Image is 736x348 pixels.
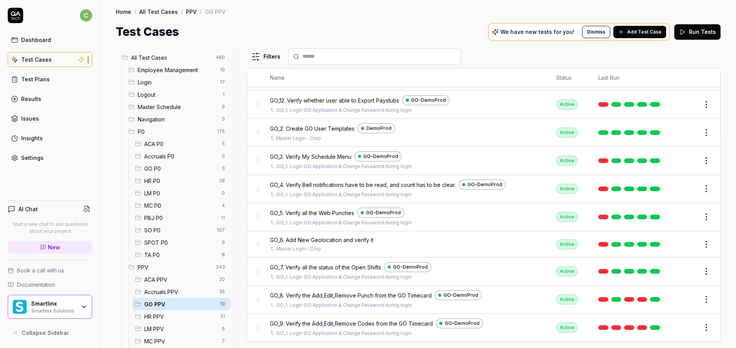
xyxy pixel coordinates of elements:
[247,314,720,341] tr: GO_9. Verify the Add,Edit,Remove Codes from the GO TimecardGO-DemoProdGO_1. Login GO Application ...
[219,336,228,346] span: 7
[216,275,228,284] span: 20
[582,26,610,38] button: Dismiss
[144,251,217,259] span: TA P0
[556,128,578,138] div: Active
[217,65,228,74] span: 10
[138,66,215,74] span: Employee Management
[217,299,228,309] span: 13
[138,91,217,99] span: Logout
[216,176,228,185] span: 28
[366,209,401,216] span: GO-DemoProd
[200,8,202,15] div: /
[138,115,217,123] span: Navigation
[132,298,231,310] div: Drag to reorderGO PPV13
[276,302,412,309] a: GO_1. Login GO Application & Change Password during login
[270,124,354,133] span: GO_2. Create GO User Templates
[132,212,231,224] div: Drag to reorderPBJ P011
[80,9,92,22] span: c
[270,153,351,161] span: GO_3. Verify My Schedule Menu
[17,281,55,289] span: Documentation
[270,209,354,217] span: GO_5. Verify all the Web Punches
[276,191,412,198] a: GO_1. Login GO Application & Change Password during login
[556,99,578,109] div: Active
[132,286,231,298] div: Drag to reorderAccruals PPV35
[556,212,578,222] div: Active
[613,26,666,38] button: Add Test Case
[276,107,412,114] a: GO_1. Login GO Application & Change Password during login
[8,150,92,165] a: Settings
[131,54,211,62] span: All Test Cases
[219,188,228,198] span: 0
[276,163,412,170] a: GO_1. Login GO Application & Change Password during login
[246,49,285,64] button: Filters
[19,205,38,213] h4: AI Chat
[21,114,39,123] div: Issues
[674,24,721,40] button: Run Tests
[219,250,228,259] span: 8
[8,241,92,254] a: New
[219,139,228,148] span: 5
[247,231,720,257] tr: GO_6. Add New Geolocation and verify itMaster Login - CorpActive
[247,203,720,231] tr: GO_5. Verify all the Web PunchesGO-DemoProdGO_1. Login GO Application & Change Password during lo...
[21,154,44,162] div: Settings
[8,52,92,67] a: Test Cases
[132,224,231,236] div: Drag to reorderSO P0107
[132,236,231,249] div: Drag to reorderSPOT P09
[132,323,231,335] div: Drag to reorderLM PPV6
[219,238,228,247] span: 9
[270,263,381,271] span: GO_7. Verify all the status of the Open Shifts
[213,53,228,62] span: 480
[276,274,412,281] a: GO_1. Login GO Application & Change Password during login
[8,281,92,289] a: Documentation
[139,8,178,15] a: All Test Cases
[468,181,502,188] span: GO-DemoProd
[459,180,506,190] a: GO-DemoProd
[144,140,217,148] span: ACA P0
[132,310,231,323] div: Drag to reorderHR PPV31
[402,95,449,105] a: GO-DemoProd
[132,150,231,162] div: Drag to reorderAccruals P00
[17,266,64,274] span: Book a call with us
[21,55,52,64] div: Test Cases
[276,245,321,252] a: Master Login - Corp
[144,189,217,197] span: LM P0
[357,208,404,218] a: GO-DemoProd
[21,95,41,103] div: Results
[13,300,27,314] img: Smartlinx Logo
[31,300,76,307] div: Smartlinx
[116,23,179,40] h1: Test Cases
[276,219,412,226] a: GO_1. Login GO Application & Change Password during login
[213,262,228,272] span: 243
[144,177,214,185] span: HR P0
[445,320,479,327] span: GO-DemoProd
[132,199,231,212] div: Drag to reorderMC P04
[138,103,217,111] span: Master Schedule
[144,165,217,173] span: GO P0
[8,266,92,274] a: Book a call with us
[247,257,720,286] tr: GO_7. Verify all the status of the Open ShiftsGO-DemoProdGO_1. Login GO Application & Change Pass...
[144,214,216,222] span: PBJ P0
[125,64,231,76] div: Drag to reorderEmployee Management10
[132,187,231,199] div: Drag to reorderLM P00
[444,292,478,299] span: GO-DemoProd
[144,276,214,284] span: ACA PPV
[247,175,720,203] tr: GO_4. Verify Bell notifications have to be read, and count has to be clear.GO-DemoProdGO_1. Login...
[125,88,231,101] div: Drag to reorderLogout1
[125,261,231,273] div: Drag to reorderPPV243
[144,226,212,234] span: SO P0
[132,175,231,187] div: Drag to reorderHR P028
[144,337,217,345] span: MC PPV
[217,312,228,321] span: 31
[22,329,69,337] span: Collapse Sidebar
[134,8,136,15] div: /
[219,102,228,111] span: 9
[205,8,226,15] div: GO PPV
[214,127,228,136] span: 175
[591,68,671,87] th: Last Run
[276,330,412,337] a: GO_1. Login GO Application & Change Password during login
[270,291,432,299] span: GO_8. Verify the Add,Edit,Remove Punch from the GO Timecard
[132,249,231,261] div: Drag to reorderTA P08
[247,147,720,175] tr: GO_3. Verify My Schedule MenuGO-DemoProdGO_1. Login GO Application & Change Password during login...
[8,295,92,319] button: Smartlinx LogoSmartlinxSmartlinx Solutions
[80,8,92,23] button: c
